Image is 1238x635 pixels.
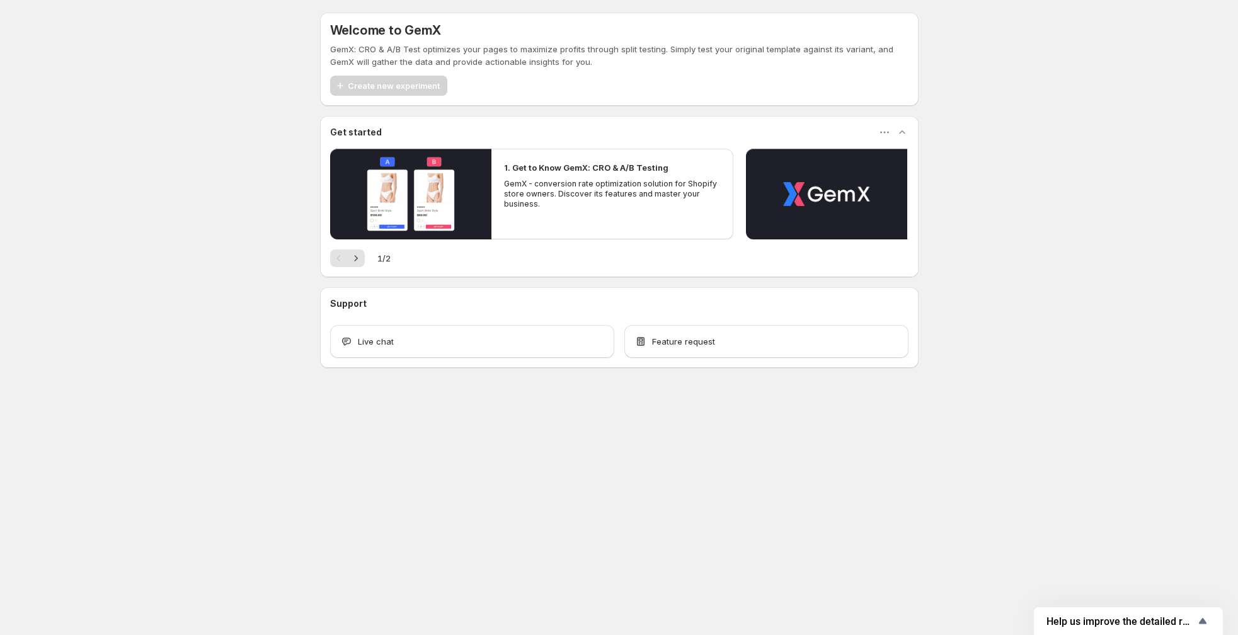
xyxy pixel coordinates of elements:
button: Play video [330,149,491,239]
h2: 1. Get to Know GemX: CRO & A/B Testing [504,161,668,174]
p: GemX: CRO & A/B Test optimizes your pages to maximize profits through split testing. Simply test ... [330,43,908,68]
h3: Support [330,297,367,310]
nav: Pagination [330,249,365,267]
h5: Welcome to GemX [330,23,441,38]
button: Play video [746,149,907,239]
button: Show survey - Help us improve the detailed report for A/B campaigns [1046,614,1210,629]
button: Next [347,249,365,267]
span: Feature request [652,335,715,348]
p: GemX - conversion rate optimization solution for Shopify store owners. Discover its features and ... [504,179,721,209]
h3: Get started [330,126,382,139]
span: Help us improve the detailed report for A/B campaigns [1046,615,1195,627]
span: Live chat [358,335,394,348]
span: 1 / 2 [377,252,391,265]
